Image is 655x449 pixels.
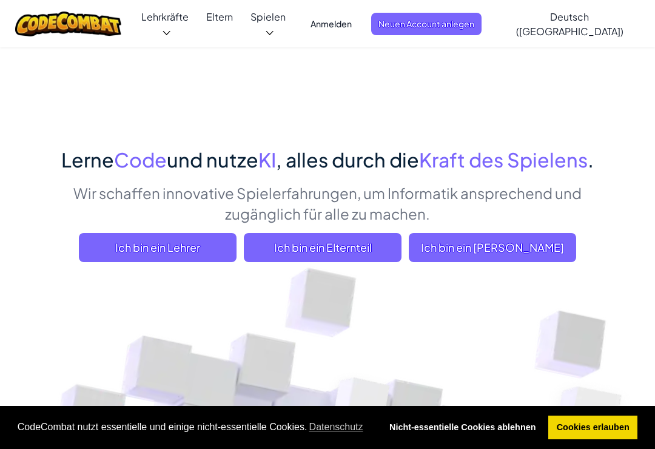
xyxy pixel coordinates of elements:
[276,147,419,172] span: , alles durch die
[258,147,276,172] span: KI
[371,13,482,35] button: Neuen Account anlegen
[244,233,401,262] a: Ich bin ein Elternteil
[79,233,237,262] a: Ich bin ein Lehrer
[141,10,189,23] span: Lehrkräfte
[250,10,286,23] span: Spielen
[516,10,623,38] span: Deutsch ([GEOGRAPHIC_DATA])
[42,183,613,224] p: Wir schaffen innovative Spielerfahrungen, um Informatik ansprechend und zugänglich für alle zu ma...
[548,416,637,440] a: allow cookies
[167,147,258,172] span: und nutze
[419,147,588,172] span: Kraft des Spielens
[381,416,544,440] a: deny cookies
[588,147,594,172] span: .
[18,418,372,436] span: CodeCombat nutzt essentielle und einige nicht-essentielle Cookies.
[409,233,576,262] button: Ich bin ein [PERSON_NAME]
[15,12,121,36] img: CodeCombat logo
[61,147,114,172] span: Lerne
[114,147,167,172] span: Code
[307,418,364,436] a: learn more about cookies
[303,13,359,35] button: Anmelden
